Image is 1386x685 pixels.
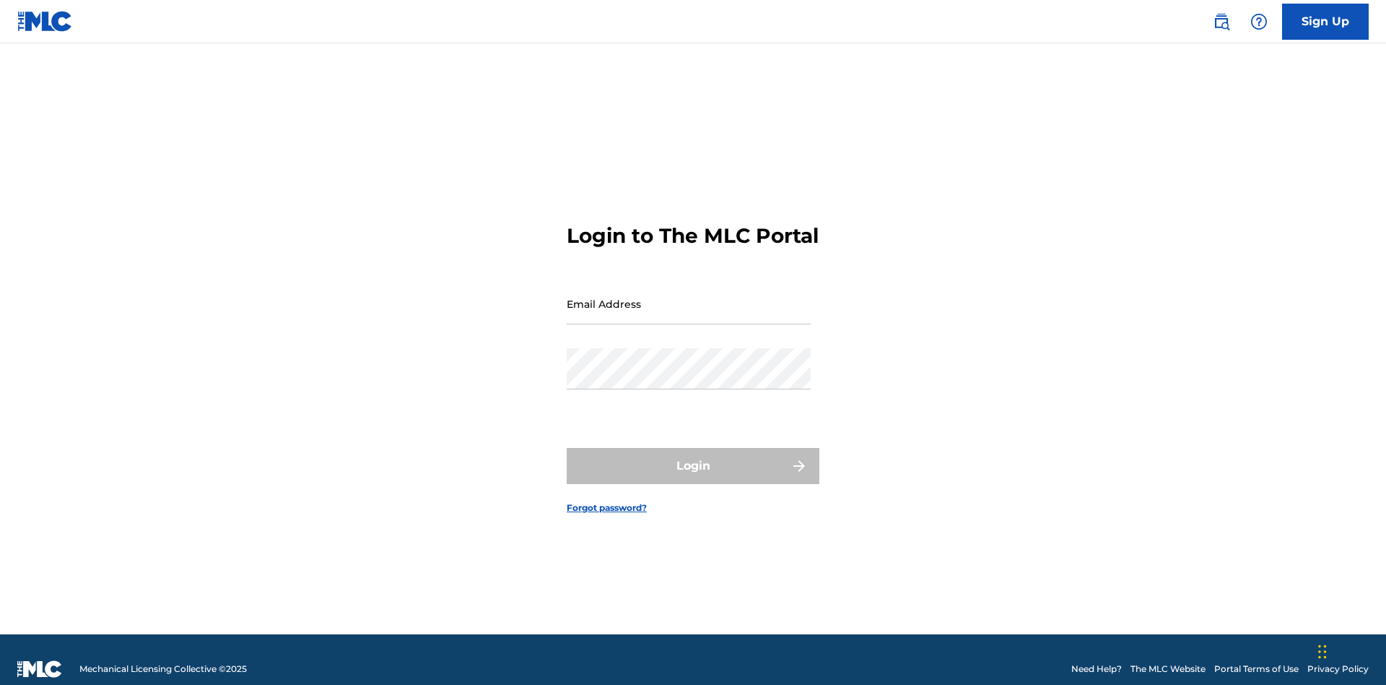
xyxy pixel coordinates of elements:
img: search [1213,13,1230,30]
h3: Login to The MLC Portal [567,223,819,249]
div: Help [1245,7,1273,36]
img: logo [17,660,62,678]
a: Portal Terms of Use [1214,663,1299,676]
div: Drag [1318,630,1327,673]
span: Mechanical Licensing Collective © 2025 [79,663,247,676]
a: Need Help? [1071,663,1122,676]
img: MLC Logo [17,11,73,32]
iframe: Chat Widget [1314,616,1386,685]
a: Privacy Policy [1307,663,1369,676]
a: Public Search [1207,7,1236,36]
a: Sign Up [1282,4,1369,40]
img: help [1250,13,1268,30]
a: Forgot password? [567,501,647,514]
a: The MLC Website [1130,663,1206,676]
